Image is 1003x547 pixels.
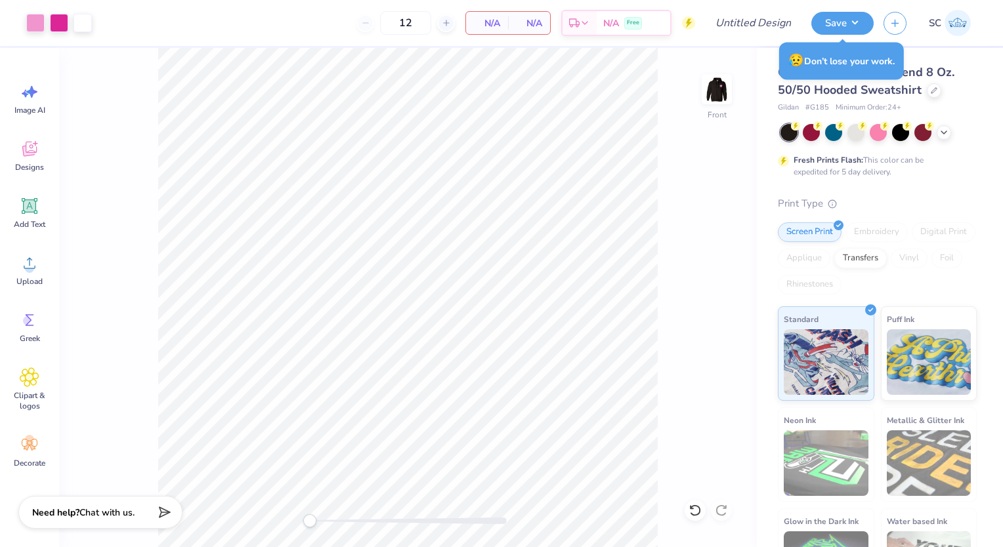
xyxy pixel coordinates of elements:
span: Metallic & Glitter Ink [887,413,964,427]
div: Front [708,109,727,121]
strong: Fresh Prints Flash: [794,155,863,165]
input: – – [380,11,431,35]
span: Chat with us. [79,506,135,519]
span: 😥 [788,52,804,69]
span: Add Text [14,219,45,230]
span: # G185 [805,102,829,113]
span: Upload [16,276,43,287]
div: Screen Print [778,222,842,242]
div: Foil [931,249,962,268]
div: Embroidery [845,222,908,242]
span: Puff Ink [887,312,914,326]
span: Clipart & logos [8,390,51,411]
div: Accessibility label [303,514,316,527]
span: Greek [20,333,40,344]
span: SC [929,16,941,31]
div: Rhinestones [778,275,842,294]
img: Neon Ink [784,430,868,496]
img: Puff Ink [887,329,971,395]
strong: Need help? [32,506,79,519]
span: Standard [784,312,819,326]
img: Metallic & Glitter Ink [887,430,971,496]
a: SC [923,10,977,36]
button: Save [811,12,874,35]
div: Vinyl [891,249,928,268]
span: Neon Ink [784,413,816,427]
span: N/A [474,16,500,30]
div: This color can be expedited for 5 day delivery. [794,154,955,178]
span: Water based Ink [887,514,947,528]
div: Transfers [834,249,887,268]
span: Decorate [14,458,45,468]
div: Applique [778,249,830,268]
span: N/A [516,16,542,30]
img: Sadie Case [945,10,971,36]
img: Standard [784,329,868,395]
span: Image AI [14,105,45,115]
div: Don’t lose your work. [779,42,904,79]
span: Gildan [778,102,799,113]
span: Designs [15,162,44,172]
span: Minimum Order: 24 + [836,102,901,113]
span: Free [627,18,639,28]
input: Untitled Design [705,10,801,36]
img: Front [704,76,730,102]
span: Glow in the Dark Ink [784,514,859,528]
span: N/A [603,16,619,30]
div: Digital Print [912,222,975,242]
div: Print Type [778,196,977,211]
